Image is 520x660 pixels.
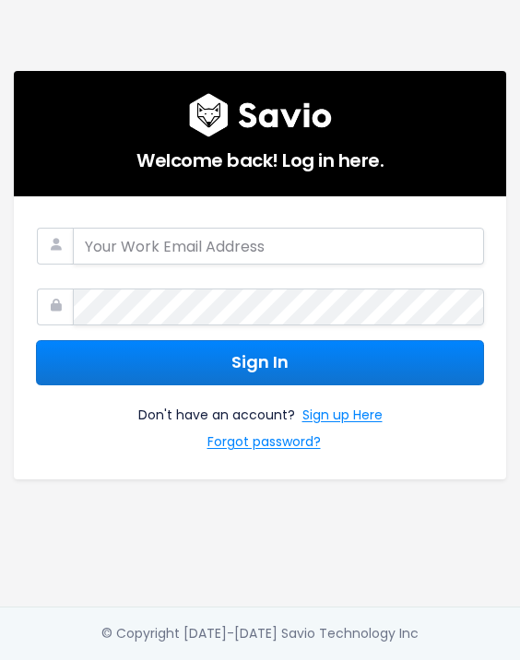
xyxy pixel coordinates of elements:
div: © Copyright [DATE]-[DATE] Savio Technology Inc [101,622,419,645]
img: logo600x187.a314fd40982d.png [189,93,332,137]
a: Sign up Here [302,404,383,430]
div: Don't have an account? [36,385,484,457]
a: Forgot password? [207,430,321,457]
button: Sign In [36,340,484,385]
h5: Welcome back! Log in here. [36,137,484,174]
input: Your Work Email Address [73,228,484,265]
